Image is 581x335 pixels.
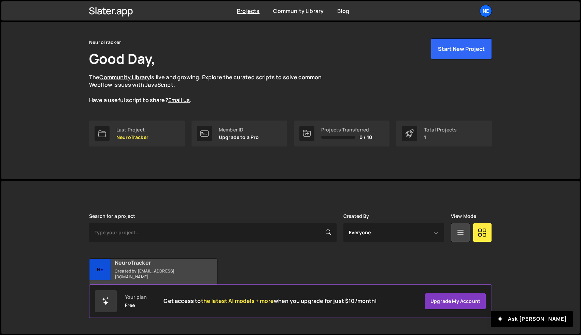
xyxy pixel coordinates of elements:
[89,49,155,68] h1: Good Day,
[116,127,148,132] div: Last Project
[425,293,486,309] a: Upgrade my account
[89,73,335,104] p: The is live and growing. Explore the curated scripts to solve common Webflow issues with JavaScri...
[89,223,337,242] input: Type your project...
[201,297,274,305] span: the latest AI models + more
[89,280,217,301] div: 14 pages, last updated by [DATE]
[99,73,150,81] a: Community Library
[480,5,492,17] a: Ne
[89,213,135,219] label: Search for a project
[89,121,185,146] a: Last Project NeuroTracker
[89,38,121,46] div: NeuroTracker
[337,7,349,15] a: Blog
[125,294,147,300] div: Your plan
[237,7,259,15] a: Projects
[164,298,377,304] h2: Get access to when you upgrade for just $10/month!
[424,127,457,132] div: Total Projects
[431,38,492,59] button: Start New Project
[125,303,135,308] div: Free
[359,135,372,140] span: 0 / 10
[219,127,259,132] div: Member ID
[168,96,190,104] a: Email us
[273,7,324,15] a: Community Library
[424,135,457,140] p: 1
[89,259,218,301] a: Ne NeuroTracker Created by [EMAIL_ADDRESS][DOMAIN_NAME] 14 pages, last updated by [DATE]
[116,135,148,140] p: NeuroTracker
[343,213,369,219] label: Created By
[491,311,573,327] button: Ask [PERSON_NAME]
[115,259,197,266] h2: NeuroTracker
[89,259,111,280] div: Ne
[115,268,197,280] small: Created by [EMAIL_ADDRESS][DOMAIN_NAME]
[321,127,372,132] div: Projects Transferred
[451,213,476,219] label: View Mode
[219,135,259,140] p: Upgrade to a Pro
